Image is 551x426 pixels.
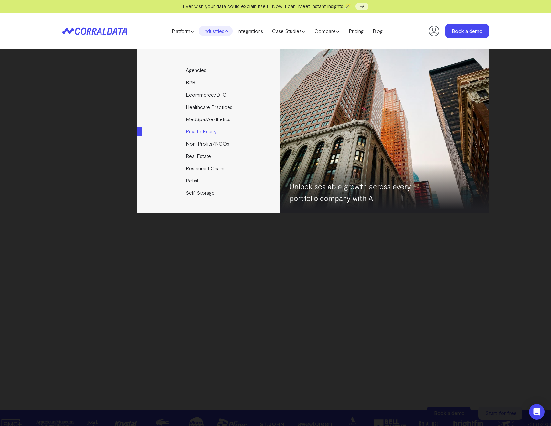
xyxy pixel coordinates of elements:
a: Real Estate [137,150,281,162]
a: Blog [368,26,387,36]
div: Open Intercom Messenger [529,404,545,420]
a: Platform [167,26,199,36]
a: B2B [137,76,281,88]
a: Self-Storage [137,187,281,199]
a: Industries [199,26,233,36]
a: Agencies [137,64,281,76]
a: Ecommerce/DTC [137,88,281,101]
a: Restaurant Chains [137,162,281,174]
a: Pricing [344,26,368,36]
a: Healthcare Practices [137,101,281,113]
a: Case Studies [268,26,310,36]
a: Retail [137,174,281,187]
a: Private Equity [137,125,281,138]
a: Non-Profits/NGOs [137,138,281,150]
a: Book a demo [445,24,489,38]
span: Ever wish your data could explain itself? Now it can. Meet Instant Insights 🪄 [183,3,351,9]
a: Integrations [233,26,268,36]
a: MedSpa/Aesthetics [137,113,281,125]
a: Compare [310,26,344,36]
p: Unlock scalable growth across every portfolio company with AI. [289,181,435,204]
